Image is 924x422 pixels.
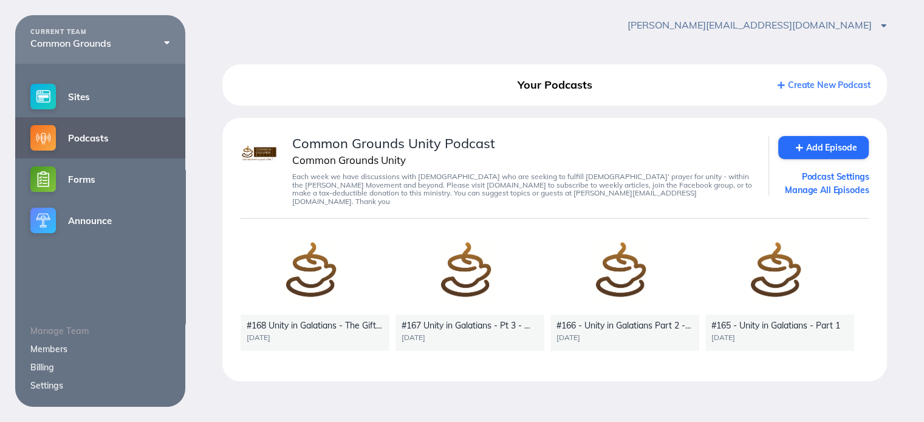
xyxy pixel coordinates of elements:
[30,380,63,391] a: Settings
[556,333,693,342] div: [DATE]
[241,231,389,351] a: #168 Unity in Galatians - The Gift of Family[DATE]
[450,74,660,96] div: Your Podcasts
[292,136,753,151] div: Common Grounds Unity Podcast
[628,19,887,31] span: [PERSON_NAME][EMAIL_ADDRESS][DOMAIN_NAME]
[778,80,870,90] a: Create New Podcast
[292,154,753,166] div: Common Grounds Unity
[30,125,56,151] img: podcasts-small@2x.png
[402,333,538,342] div: [DATE]
[778,171,869,182] a: Podcast Settings
[30,344,67,355] a: Members
[705,231,854,351] a: #165 - Unity in Galatians - Part 1[DATE]
[30,166,56,192] img: forms-small@2x.png
[30,208,56,233] img: announce-small@2x.png
[711,321,848,330] div: #165 - Unity in Galatians - Part 1
[15,117,185,158] a: Podcasts
[30,38,170,49] div: Common Grounds
[402,321,538,330] div: #167 Unity in Galatians - Pt 3 - What is the [DEMOGRAPHIC_DATA]
[30,84,56,109] img: sites-small@2x.png
[778,185,869,196] a: Manage All Episodes
[778,136,869,159] a: Add Episode
[15,76,185,117] a: Sites
[556,321,693,330] div: #166 - Unity in Galatians Part 2 - Compromises for the Sake of the [DEMOGRAPHIC_DATA]?
[550,231,699,351] a: #166 - Unity in Galatians Part 2 - Compromises for the Sake of the [DEMOGRAPHIC_DATA]?[DATE]
[30,29,170,36] div: CURRENT TEAM
[15,158,185,200] a: Forms
[241,136,277,172] img: image.png
[247,321,383,330] div: #168 Unity in Galatians - The Gift of Family
[30,325,89,336] span: Manage Team
[292,172,753,206] div: Each week we have discussions with [DEMOGRAPHIC_DATA] who are seeking to fulfill [DEMOGRAPHIC_DAT...
[395,231,544,351] a: #167 Unity in Galatians - Pt 3 - What is the [DEMOGRAPHIC_DATA][DATE]
[247,333,383,342] div: [DATE]
[30,362,54,373] a: Billing
[711,333,848,342] div: [DATE]
[15,200,185,241] a: Announce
